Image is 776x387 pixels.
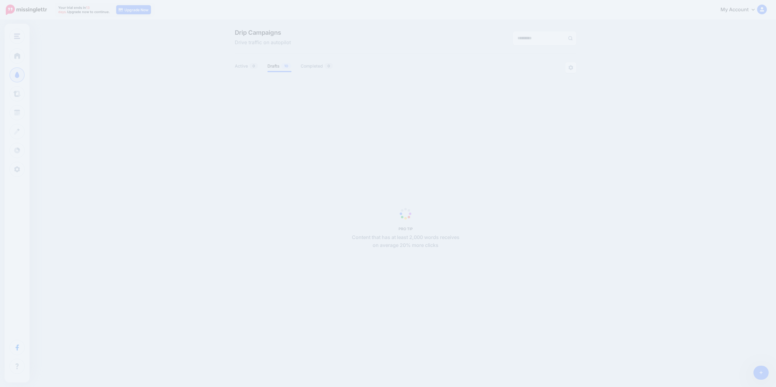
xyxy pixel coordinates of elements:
a: Active0 [235,62,258,70]
h5: PRO TIP [349,227,463,231]
span: Drip Campaigns [235,30,291,36]
span: 13 days. [58,5,90,14]
p: Content that has at least 2,000 words receives on average 20% more clicks [349,234,463,249]
span: Drive traffic on autopilot [235,39,291,47]
p: Your trial ends in Upgrade now to continue. [58,5,110,14]
a: Drafts10 [267,62,291,70]
img: menu.png [14,33,20,39]
a: My Account [714,2,767,17]
span: 0 [324,63,333,69]
img: settings-grey.png [568,65,573,70]
span: 10 [281,63,291,69]
a: Upgrade Now [116,5,151,14]
img: Missinglettr [6,5,47,15]
img: search-grey-6.png [568,36,573,40]
a: Completed0 [301,62,333,70]
span: 0 [249,63,258,69]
